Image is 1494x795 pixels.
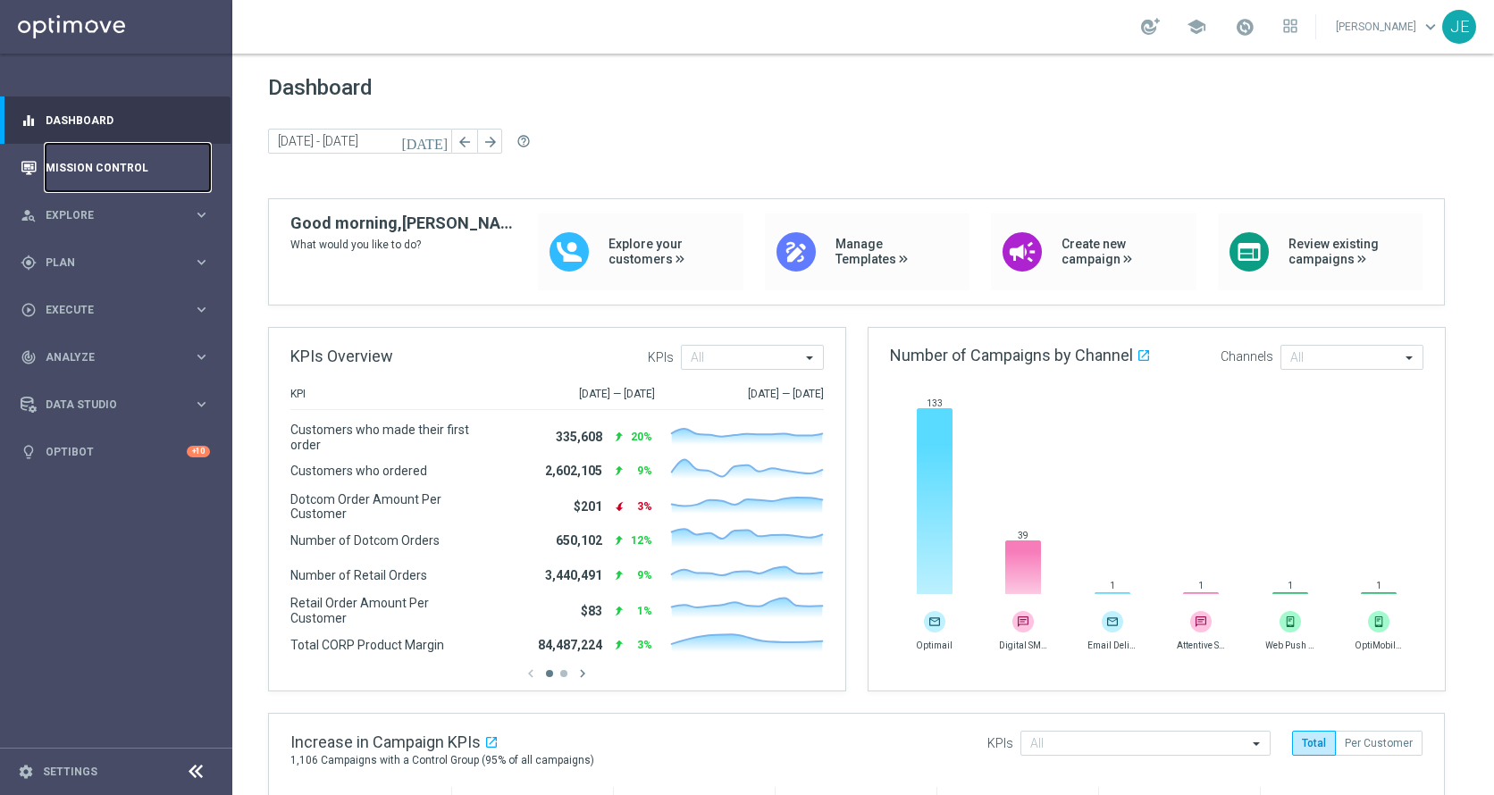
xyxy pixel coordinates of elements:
button: equalizer Dashboard [20,113,211,128]
button: gps_fixed Plan keyboard_arrow_right [20,255,211,270]
i: equalizer [21,113,37,129]
i: keyboard_arrow_right [193,254,210,271]
span: Data Studio [46,399,193,410]
i: keyboard_arrow_right [193,396,210,413]
div: JE [1442,10,1476,44]
a: Mission Control [46,144,210,191]
div: Plan [21,255,193,271]
div: Analyze [21,349,193,365]
a: Optibot [46,428,187,475]
i: keyboard_arrow_right [193,301,210,318]
i: lightbulb [21,444,37,460]
button: play_circle_outline Execute keyboard_arrow_right [20,303,211,317]
i: settings [18,764,34,780]
button: person_search Explore keyboard_arrow_right [20,208,211,222]
div: +10 [187,446,210,457]
div: Data Studio [21,397,193,413]
span: school [1187,17,1206,37]
i: track_changes [21,349,37,365]
div: Dashboard [21,96,210,144]
button: Mission Control [20,161,211,175]
a: Dashboard [46,96,210,144]
span: Explore [46,210,193,221]
span: Plan [46,257,193,268]
button: Data Studio keyboard_arrow_right [20,397,211,412]
i: person_search [21,207,37,223]
a: Settings [43,766,97,777]
span: keyboard_arrow_down [1421,17,1440,37]
div: Mission Control [21,144,210,191]
i: keyboard_arrow_right [193,348,210,365]
i: keyboard_arrow_right [193,206,210,223]
i: play_circle_outline [21,302,37,318]
div: Optibot [21,428,210,475]
div: Execute [21,302,193,318]
span: Execute [46,305,193,315]
div: Explore [21,207,193,223]
i: gps_fixed [21,255,37,271]
button: lightbulb Optibot +10 [20,445,211,459]
button: track_changes Analyze keyboard_arrow_right [20,350,211,364]
a: [PERSON_NAME]keyboard_arrow_down [1334,13,1442,40]
span: Analyze [46,352,193,363]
